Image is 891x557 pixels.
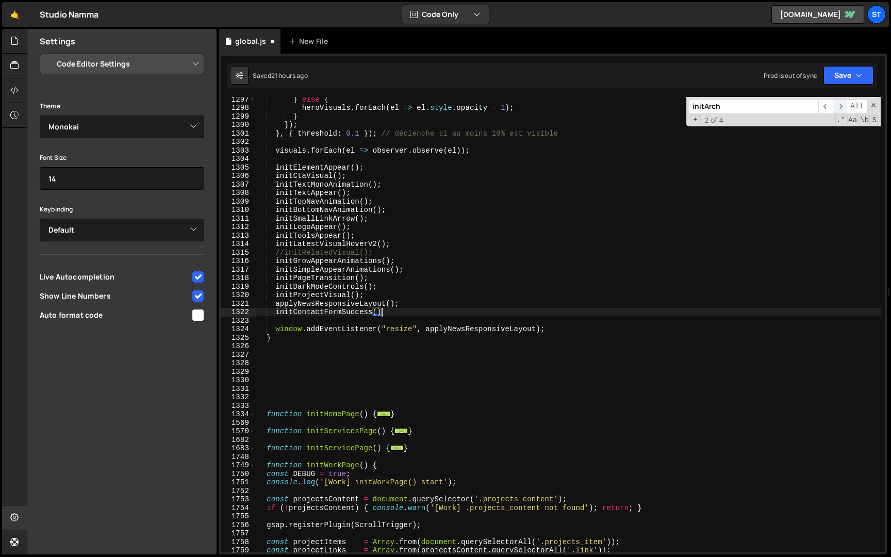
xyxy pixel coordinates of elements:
[221,104,256,112] div: 1298
[221,257,256,266] div: 1316
[221,478,256,487] div: 1751
[221,521,256,530] div: 1756
[818,99,833,114] span: ​
[221,189,256,198] div: 1308
[221,249,256,257] div: 1315
[221,402,256,411] div: 1333
[221,163,256,172] div: 1305
[221,223,256,232] div: 1312
[835,115,846,125] span: RegExp Search
[221,546,256,555] div: 1759
[221,334,256,342] div: 1325
[221,512,256,521] div: 1755
[377,411,390,417] span: ...
[221,146,256,155] div: 1303
[871,115,878,125] span: Search In Selection
[221,325,256,334] div: 1324
[221,504,256,513] div: 1754
[221,359,256,368] div: 1328
[289,36,332,46] div: New File
[40,204,73,215] label: Keybinding
[221,461,256,470] div: 1749
[271,71,308,80] div: 21 hours ago
[221,95,256,104] div: 1297
[221,436,256,445] div: 1682
[221,351,256,359] div: 1327
[221,291,256,300] div: 1320
[221,529,256,538] div: 1757
[221,487,256,496] div: 1752
[690,115,701,125] span: Toggle Replace mode
[40,272,190,282] span: Live Autocompletion
[833,99,847,114] span: ​
[221,376,256,385] div: 1330
[221,215,256,223] div: 1311
[221,385,256,394] div: 1331
[221,283,256,291] div: 1319
[867,5,886,24] a: St
[689,99,818,114] input: Search for
[221,155,256,163] div: 1304
[221,393,256,402] div: 1332
[221,198,256,206] div: 1309
[394,428,408,434] span: ...
[221,410,256,419] div: 1334
[253,71,308,80] div: Saved
[221,368,256,376] div: 1329
[40,101,60,111] label: Theme
[221,172,256,181] div: 1306
[847,115,858,125] span: CaseSensitive Search
[221,470,256,479] div: 1750
[221,419,256,428] div: 1569
[701,116,728,125] span: 2 of 4
[221,181,256,189] div: 1307
[221,138,256,146] div: 1302
[221,206,256,215] div: 1310
[764,71,817,80] div: Prod is out of sync
[823,66,873,85] button: Save
[40,8,98,21] div: Studio Namma
[2,2,27,27] a: 🤙
[40,153,67,163] label: Font Size
[402,5,489,24] button: Code Only
[40,291,190,301] span: Show Line Numbers
[221,274,256,283] div: 1318
[847,99,867,114] span: Alt-Enter
[221,453,256,462] div: 1748
[221,232,256,240] div: 1313
[40,36,75,47] h2: Settings
[859,115,870,125] span: Whole Word Search
[221,538,256,547] div: 1758
[221,240,256,249] div: 1314
[221,495,256,504] div: 1753
[221,427,256,436] div: 1570
[221,308,256,317] div: 1322
[221,317,256,325] div: 1323
[221,342,256,351] div: 1326
[40,310,190,320] span: Auto format code
[221,121,256,129] div: 1300
[771,5,864,24] a: [DOMAIN_NAME]
[390,445,404,451] span: ...
[221,112,256,121] div: 1299
[221,266,256,274] div: 1317
[221,300,256,308] div: 1321
[235,36,266,46] div: global.js
[221,444,256,453] div: 1683
[221,129,256,138] div: 1301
